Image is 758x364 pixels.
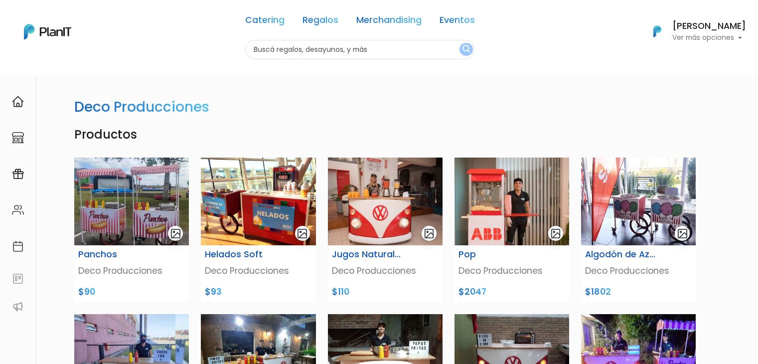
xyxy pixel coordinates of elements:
h6: Jugos Naturales [332,249,403,260]
img: PLAN_IT_ABB_16_Sept_2022-40.jpg [455,158,569,245]
img: Carrtito_jugos_naturales.jpg [328,158,443,245]
span: $110 [332,286,349,298]
input: Buscá regalos, desayunos, y más [245,40,475,59]
img: home-e721727adea9d79c4d83392d1f703f7f8bce08238fde08b1acbfd93340b81755.svg [12,96,24,108]
a: gallery-light Pop Deco Producciones $2047 [449,158,575,302]
img: Deco_helados.png [201,158,315,245]
a: gallery-light Jugos Naturales Deco Producciones $110 [322,158,449,302]
a: Eventos [440,16,475,28]
h4: Productos [68,128,702,142]
p: Deco Producciones [458,264,565,277]
img: PlanIt Logo [646,20,668,42]
img: calendar-87d922413cdce8b2cf7b7f5f62616a5cf9e4887200fb71536465627b3292af00.svg [12,240,24,252]
img: feedback-78b5a0c8f98aac82b08bfc38622c3050aee476f2c9584af64705fc4e61158814.svg [12,273,24,285]
img: PlanIt Logo [24,24,71,39]
button: PlanIt Logo [PERSON_NAME] Ver más opciones [640,18,746,44]
img: gallery-light [297,228,308,239]
h6: Panchos [78,249,150,260]
img: gallery-light [677,228,688,239]
p: Deco Producciones [205,264,311,277]
span: $90 [78,286,95,298]
img: Captura_de_pantalla_2025-05-05_113950.png [74,158,189,245]
a: gallery-light Panchos Deco Producciones $90 [68,158,195,302]
img: Captura_de_pantalla_2025-05-05_115218.png [581,158,696,245]
img: search_button-432b6d5273f82d61273b3651a40e1bd1b912527efae98b1b7a1b2c0702e16a8d.svg [462,45,470,54]
img: campaigns-02234683943229c281be62815700db0a1741e53638e28bf9629b52c665b00959.svg [12,168,24,180]
img: people-662611757002400ad9ed0e3c099ab2801c6687ba6c219adb57efc949bc21e19d.svg [12,204,24,216]
a: Regalos [303,16,338,28]
a: Catering [245,16,285,28]
h3: Deco Producciones [74,99,209,116]
h6: Algodón de Azúcar [585,249,656,260]
span: $93 [205,286,222,298]
h6: Pop [458,249,530,260]
h6: Helados Soft [205,249,276,260]
a: Merchandising [356,16,422,28]
p: Deco Producciones [332,264,439,277]
h6: [PERSON_NAME] [672,22,746,31]
img: gallery-light [424,228,435,239]
a: gallery-light Helados Soft Deco Producciones $93 [195,158,321,302]
img: partners-52edf745621dab592f3b2c58e3bca9d71375a7ef29c3b500c9f145b62cc070d4.svg [12,301,24,313]
a: gallery-light Algodón de Azúcar Deco Producciones $1802 [575,158,702,302]
img: gallery-light [170,228,181,239]
p: Deco Producciones [585,264,692,277]
img: marketplace-4ceaa7011d94191e9ded77b95e3339b90024bf715f7c57f8cf31f2d8c509eaba.svg [12,132,24,144]
span: $2047 [458,286,486,298]
img: gallery-light [550,228,562,239]
p: Ver más opciones [672,34,746,41]
span: $1802 [585,286,611,298]
p: Deco Producciones [78,264,185,277]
